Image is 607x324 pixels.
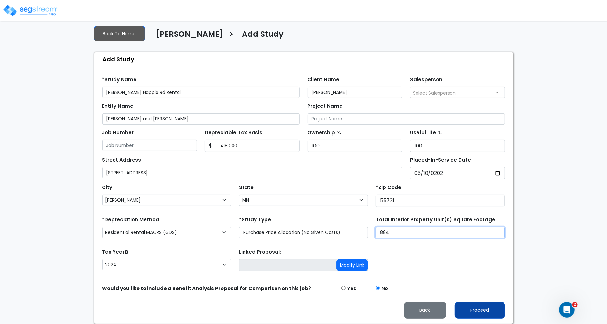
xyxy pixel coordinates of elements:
[410,140,505,152] input: Useful Life %
[308,87,403,98] input: Client Name
[410,157,471,164] label: Placed-In-Service Date
[102,76,137,84] label: *Study Name
[455,302,505,319] button: Proceed
[102,285,311,292] strong: Would you like to include a Benefit Analysis Proposal for Comparison on this job?
[381,285,388,292] label: No
[98,52,513,66] div: Add Study
[404,302,446,319] button: Back
[410,129,442,137] label: Useful Life %
[239,184,254,191] label: State
[399,306,451,314] a: Back
[242,30,284,41] h4: Add Study
[376,227,505,238] input: total square foot
[151,30,224,43] a: [PERSON_NAME]
[102,184,113,191] label: City
[102,87,300,98] input: Study Name
[94,26,145,41] a: Back To Home
[102,248,129,256] label: Tax Year
[239,248,281,256] label: Linked Proposal:
[229,29,234,42] h3: >
[102,216,159,224] label: *Depreciation Method
[376,184,401,191] label: *Zip Code
[376,216,495,224] label: Total Interior Property Unit(s) Square Footage
[413,90,456,96] span: Select Salesperson
[102,103,134,110] label: Entity Name
[3,4,58,17] img: logo_pro_r.png
[156,30,224,41] h4: [PERSON_NAME]
[347,285,356,292] label: Yes
[308,103,343,110] label: Project Name
[410,76,442,84] label: Salesperson
[102,113,300,125] input: Entity Name
[102,167,403,178] input: Street Address
[216,140,300,152] input: 0.00
[559,302,575,318] iframe: Intercom live chat
[102,157,141,164] label: Street Address
[205,129,262,137] label: Depreciable Tax Basis
[336,259,368,271] button: Modify Link
[308,140,403,152] input: Ownership %
[237,30,284,43] a: Add Study
[376,195,505,207] input: Zip Code
[239,216,271,224] label: *Study Type
[102,140,197,151] input: Job Number
[572,302,578,307] span: 2
[308,76,340,84] label: Client Name
[102,129,134,137] label: Job Number
[308,113,505,125] input: Project Name
[205,140,216,152] span: $
[308,129,341,137] label: Ownership %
